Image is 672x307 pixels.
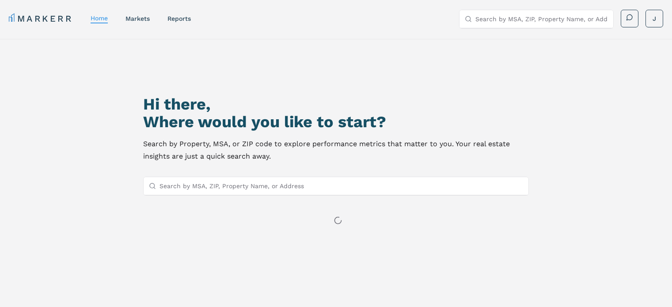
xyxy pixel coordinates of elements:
span: J [653,14,656,23]
button: J [645,10,663,27]
h1: Hi there, [143,95,529,113]
input: Search by MSA, ZIP, Property Name, or Address [475,10,608,28]
a: markets [125,15,150,22]
h2: Where would you like to start? [143,113,529,131]
input: Search by MSA, ZIP, Property Name, or Address [159,177,523,195]
a: home [91,15,108,22]
a: reports [167,15,191,22]
a: MARKERR [9,12,73,25]
p: Search by Property, MSA, or ZIP code to explore performance metrics that matter to you. Your real... [143,138,529,163]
